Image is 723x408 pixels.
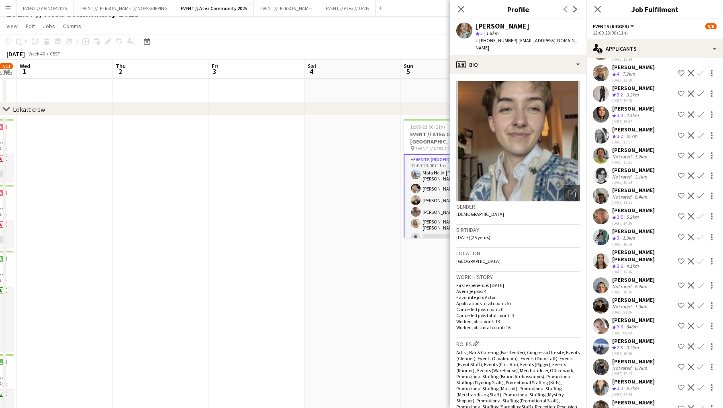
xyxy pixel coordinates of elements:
div: [PERSON_NAME] [612,64,655,71]
div: [DATE] 13:59 [612,78,655,83]
div: [PERSON_NAME] [612,276,655,283]
h3: Roles [456,339,580,348]
span: 5/6 [705,23,717,29]
span: 3.3 [617,112,623,118]
a: View [3,21,21,31]
div: [PERSON_NAME] [612,126,655,133]
button: EVENT // [PERSON_NAME] [254,0,319,16]
div: [DATE] 11:51 [612,200,655,205]
a: Comms [60,21,84,31]
div: [PERSON_NAME] [612,296,655,303]
div: [PERSON_NAME] [612,378,655,385]
p: Applications total count: 57 [456,300,580,306]
div: 846m [625,324,639,330]
span: [DATE] (25 years) [456,234,490,240]
div: 5.2km [625,214,640,221]
div: Bio [450,55,586,74]
app-card-role: Events (Rigger)53A5/612:00-23:00 (11h)Maia Helly-[PERSON_NAME] [PERSON_NAME][PERSON_NAME][PERSON_... [404,154,494,246]
div: Not rated [612,194,633,200]
div: [PERSON_NAME] [612,358,655,365]
p: First experience: [DATE] [456,282,580,288]
span: 12:00-23:00 (11h) [410,124,445,130]
a: Jobs [40,21,58,31]
h3: Profile [450,4,586,14]
span: View [6,23,18,30]
span: 3.6 [617,324,623,330]
div: 877m [625,133,639,140]
span: | [EMAIL_ADDRESS][DOMAIN_NAME] [476,37,577,51]
div: 3.2km [625,92,640,98]
button: Events (Rigger) [593,23,635,29]
span: [DEMOGRAPHIC_DATA] [456,211,504,217]
div: [PERSON_NAME] [612,166,655,174]
div: [DATE] 13:59 [612,57,655,62]
div: Open photos pop-in [564,185,580,201]
span: 3.2 [617,92,623,98]
div: [DATE] 21:26 [612,310,655,315]
div: 2.4km [625,112,640,119]
div: 7.2km [621,71,637,78]
div: [PERSON_NAME] [612,228,655,235]
button: EVENT // AVINOR 2025 [16,0,74,16]
p: Cancelled jobs total count: 0 [456,312,580,318]
div: 6.4km [633,194,649,200]
div: [DATE] 17:36 [612,269,675,275]
span: Jobs [43,23,55,30]
div: [PERSON_NAME] [612,84,655,92]
h3: Work history [456,273,580,281]
span: 2.3 [617,344,623,351]
span: Thu [116,62,126,70]
span: 1 [18,67,30,76]
span: Events (Rigger) [593,23,629,29]
a: Edit [22,21,38,31]
div: [PERSON_NAME] [612,316,655,324]
div: [DATE] 19:07 [612,119,655,124]
span: 5 [402,67,413,76]
div: [DATE] 12:13 [612,371,655,376]
div: [DATE] [6,50,25,58]
p: Worked jobs total count: 16 [456,324,580,330]
span: t. [PHONE_NUMBER] [476,37,517,43]
div: 12:00-23:00 (11h)5/6EVENT // ATEA COMMUNITY [GEOGRAPHIC_DATA] // EVENT CREW EVENT // ATEA COMMUNI... [404,119,494,238]
span: 3.3 [617,385,623,391]
div: [DATE] 14:36 [612,221,655,226]
div: CEST [50,51,60,57]
span: Sat [308,62,317,70]
button: EVENT // [PERSON_NAME] // NOR-SHIPPING [74,0,174,16]
div: Not rated [612,303,633,310]
div: Not rated [612,365,633,371]
span: Comms [63,23,81,30]
p: Worked jobs count: 13 [456,318,580,324]
div: 1.3km [633,303,649,310]
span: 2 [114,67,126,76]
div: [PERSON_NAME] [612,105,655,112]
img: Crew avatar or photo [456,81,580,201]
div: [PERSON_NAME] [612,146,655,154]
div: Lokalt crew [13,105,45,113]
button: EVENT // Atea Community 2025 [174,0,254,16]
h3: Gender [456,203,580,210]
div: 4.1km [625,263,640,270]
div: [PERSON_NAME] [612,337,655,344]
span: 3.2 [617,133,623,139]
div: 6.7km [633,365,649,371]
div: Applicants [586,39,723,58]
div: Not rated [612,283,633,289]
span: 3 [210,67,218,76]
button: EVENT // Atea // TP2B [319,0,376,16]
div: [DATE] 16:54 [612,242,655,247]
div: 6.4km [633,283,649,289]
span: Fri [212,62,218,70]
div: [PERSON_NAME] [PERSON_NAME] [612,248,675,263]
div: [DATE] 15:25 [612,160,655,165]
div: [PERSON_NAME] [612,207,655,214]
p: Average jobs: 4 [456,288,580,294]
div: [PERSON_NAME] [476,23,529,30]
div: 1.3km [621,235,637,242]
p: Favourite job: Actor [456,294,580,300]
span: Week 40 [27,51,47,57]
div: [DATE] 16:50 [612,351,655,356]
div: 12:00-23:00 (11h) [593,30,717,36]
span: [GEOGRAPHIC_DATA] [456,258,500,264]
span: 3 [617,235,619,241]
